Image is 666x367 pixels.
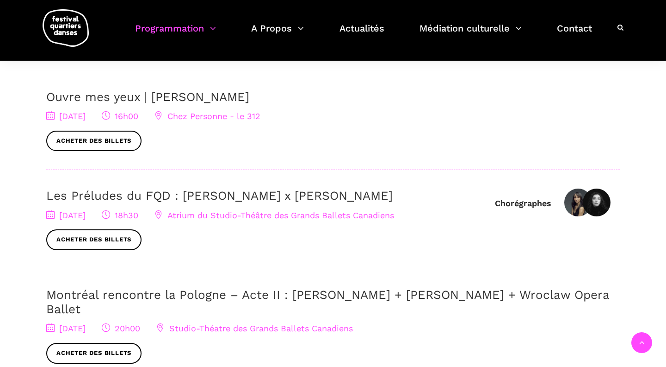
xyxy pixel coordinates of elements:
a: Programmation [135,20,216,48]
img: Elahe Moonesi [583,189,610,216]
span: Chez Personne - le 312 [154,111,260,121]
a: Les Préludes du FQD : [PERSON_NAME] x [PERSON_NAME] [46,189,393,202]
a: Actualités [339,20,384,48]
a: Montréal rencontre la Pologne – Acte II : [PERSON_NAME] + [PERSON_NAME] + Wroclaw Opera Ballet [46,288,609,316]
a: A Propos [251,20,304,48]
span: [DATE] [46,210,86,220]
a: Ouvre mes yeux | [PERSON_NAME] [46,90,249,104]
span: 20h00 [102,323,140,333]
span: [DATE] [46,111,86,121]
a: Acheter des billets [46,131,142,152]
a: Médiation culturelle [419,20,522,48]
div: Chorégraphes [495,198,551,209]
span: Studio-Théatre des Grands Ballets Canadiens [156,323,353,333]
span: 18h30 [102,210,138,220]
img: logo-fqd-med [43,9,89,47]
span: Atrium du Studio-Théâtre des Grands Ballets Canadiens [154,210,394,220]
a: Acheter des billets [46,343,142,364]
a: Acheter des billets [46,229,142,250]
a: Contact [557,20,592,48]
span: [DATE] [46,323,86,333]
span: 16h00 [102,111,138,121]
img: Janelle Hacault [564,189,592,216]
